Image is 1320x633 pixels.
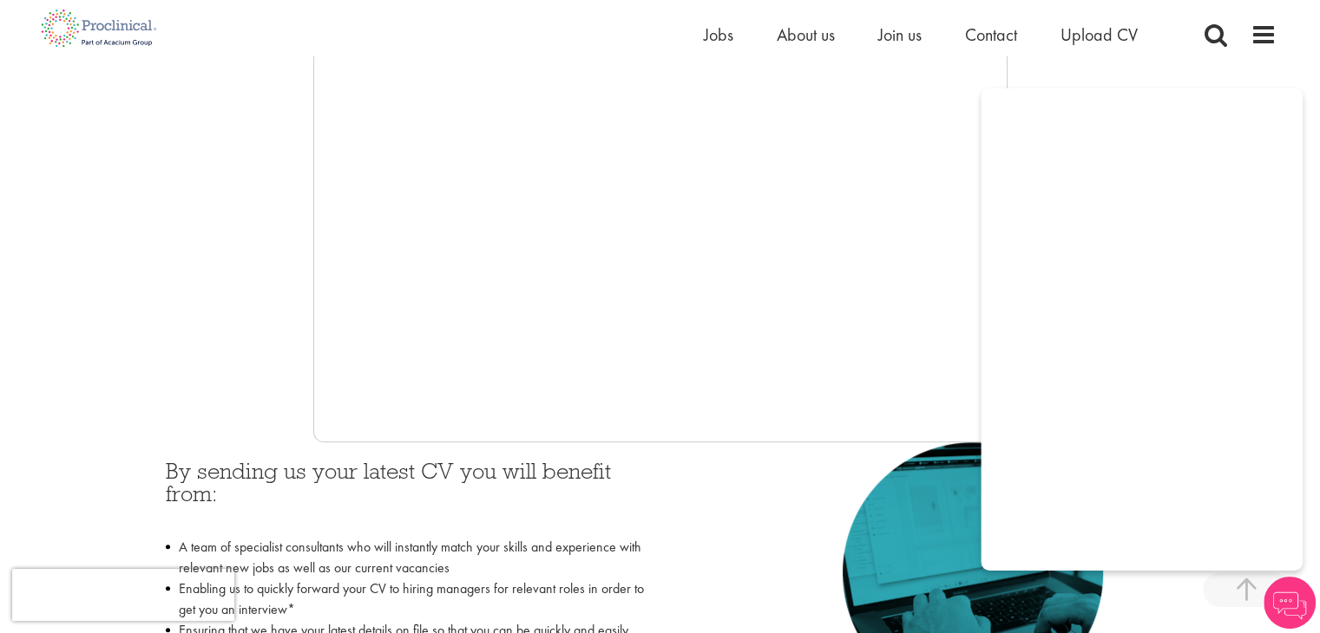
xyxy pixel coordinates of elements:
a: Upload CV [1061,23,1138,46]
a: Contact [965,23,1017,46]
li: A team of specialist consultants who will instantly match your skills and experience with relevan... [166,537,647,578]
h3: By sending us your latest CV you will benefit from: [166,460,647,528]
img: Chatbot [1264,577,1316,629]
a: Join us [878,23,922,46]
a: Jobs [704,23,733,46]
li: Enabling us to quickly forward your CV to hiring managers for relevant roles in order to get you ... [166,578,647,620]
iframe: reCAPTCHA [12,569,234,621]
a: About us [777,23,835,46]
